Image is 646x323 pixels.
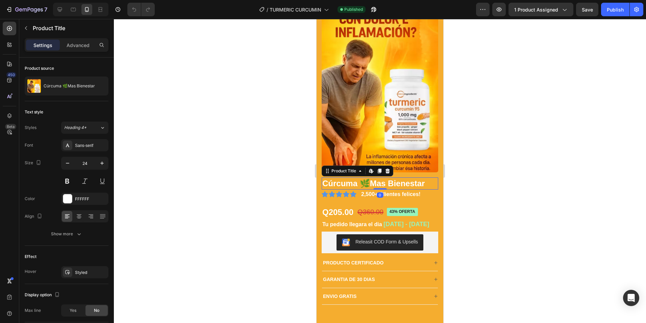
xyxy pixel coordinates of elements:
[75,196,107,202] div: FFFFFF
[607,6,624,13] div: Publish
[25,254,36,260] div: Effect
[94,307,99,314] span: No
[25,158,43,168] div: Size
[25,307,41,314] div: Max line
[508,3,573,16] button: 1 product assigned
[601,3,629,16] button: Publish
[344,6,363,13] span: Published
[3,3,50,16] button: 7
[582,7,593,13] span: Save
[61,122,108,134] button: Heading 4*
[5,124,16,129] div: Beta
[25,290,61,300] div: Display option
[25,125,36,131] div: Styles
[27,79,41,93] img: product feature img
[270,6,321,13] span: TURMERIC CURCUMIN
[25,109,43,115] div: Text style
[44,84,95,88] p: Cúrcuma 🌿Mas Bienestar
[64,125,86,131] span: Heading 4*
[33,24,106,32] p: Product Title
[33,42,52,49] p: Settings
[25,212,44,221] div: Align
[25,268,36,275] div: Hover
[25,142,33,148] div: Font
[317,19,443,323] iframe: Design area
[576,3,598,16] button: Save
[25,65,54,71] div: Product source
[25,228,108,240] button: Show more
[75,270,107,276] div: Styled
[623,290,639,306] div: Open Intercom Messenger
[44,5,47,14] p: 7
[267,6,268,13] span: /
[51,231,82,237] div: Show more
[6,72,16,78] div: 450
[127,3,155,16] div: Undo/Redo
[514,6,558,13] span: 1 product assigned
[75,143,107,149] div: Sans-serif
[67,42,90,49] p: Advanced
[25,196,35,202] div: Color
[70,307,76,314] span: Yes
